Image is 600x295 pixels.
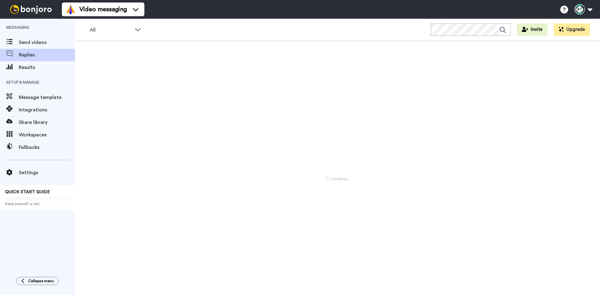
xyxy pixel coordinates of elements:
span: Send yourself a test [5,201,70,206]
span: Share library [19,119,75,126]
span: Workspaces [19,131,75,139]
span: Video messaging [79,5,127,14]
span: Send videos [19,39,75,46]
span: Loading... [326,176,350,182]
span: All [90,26,132,34]
span: Fallbacks [19,144,75,151]
span: Settings [19,169,75,176]
span: Replies [19,51,75,59]
button: Collapse menu [16,277,59,285]
span: Message template [19,94,75,101]
span: Integrations [19,106,75,114]
span: Results [19,64,75,71]
button: Invite [517,23,547,36]
img: vm-color.svg [66,4,76,14]
button: Upgrade [554,23,590,36]
span: Collapse menu [28,278,54,283]
span: QUICK START GUIDE [5,190,50,194]
img: bj-logo-header-white.svg [7,5,54,14]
